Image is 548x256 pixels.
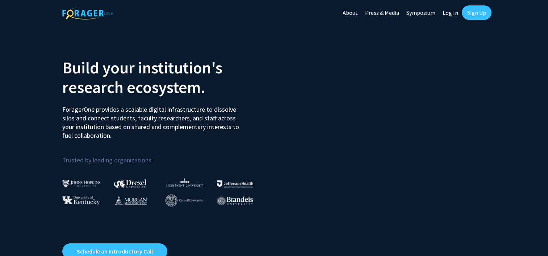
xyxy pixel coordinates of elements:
img: University of Kentucky [62,196,100,205]
p: Trusted by leading organizations [62,146,269,166]
p: ForagerOne provides a scalable digital infrastructure to dissolve silos and connect students, fac... [62,100,244,140]
img: High Point University [166,178,204,187]
h2: Build your institution's research ecosystem. [62,58,269,97]
img: Johns Hopkins University [62,180,101,187]
img: ForagerOne Logo [62,7,113,20]
img: Drexel University [114,179,146,188]
a: Sign Up [462,5,491,20]
img: Brandeis University [217,196,253,205]
img: Thomas Jefferson University [217,180,253,187]
img: Morgan State University [114,196,147,205]
img: Cornell University [166,195,203,206]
